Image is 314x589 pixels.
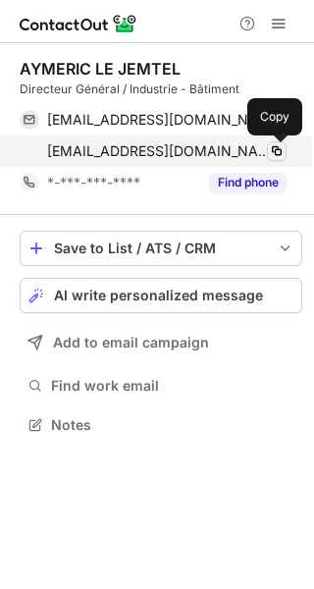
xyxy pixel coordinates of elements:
span: [EMAIL_ADDRESS][DOMAIN_NAME] [47,111,272,129]
span: [EMAIL_ADDRESS][DOMAIN_NAME] [47,142,272,160]
div: Save to List / ATS / CRM [54,241,268,256]
img: ContactOut v5.3.10 [20,12,137,35]
button: Find work email [20,372,302,400]
span: AI write personalized message [54,288,263,303]
button: Add to email campaign [20,325,302,360]
span: Find work email [51,377,294,395]
span: Notes [51,416,294,434]
button: save-profile-one-click [20,231,302,266]
div: Directeur Général / Industrie - Bâtiment [20,80,302,98]
button: AI write personalized message [20,278,302,313]
div: AYMERIC LE JEMTEL [20,59,181,79]
span: Add to email campaign [53,335,209,350]
button: Reveal Button [209,173,287,192]
button: Notes [20,411,302,439]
